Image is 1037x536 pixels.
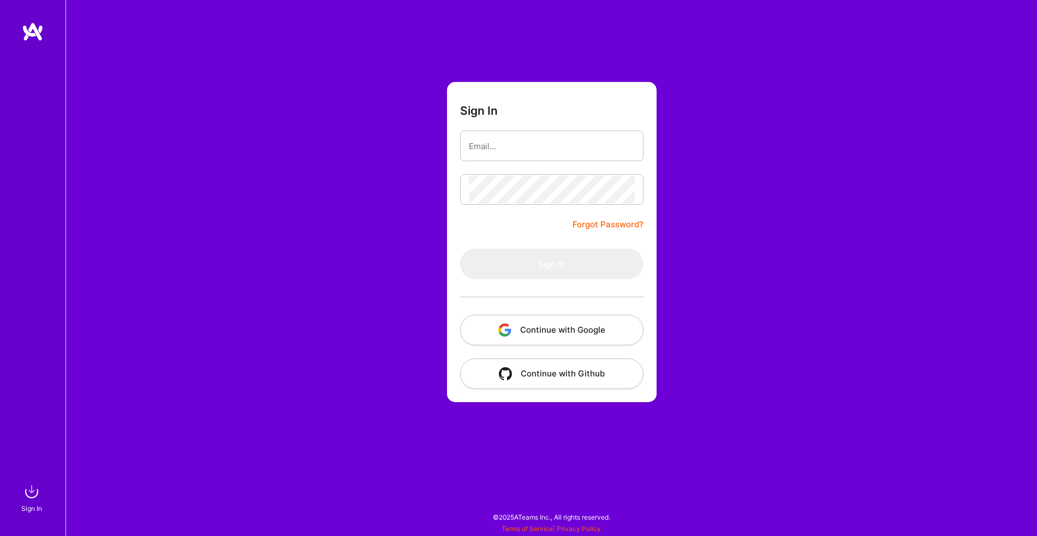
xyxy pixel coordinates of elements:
[502,525,553,533] a: Terms of Service
[557,525,601,533] a: Privacy Policy
[21,503,42,514] div: Sign In
[23,481,43,514] a: sign inSign In
[65,503,1037,531] div: © 2025 ATeams Inc., All rights reserved.
[21,481,43,503] img: sign in
[498,323,511,337] img: icon
[460,315,643,345] button: Continue with Google
[469,132,635,160] input: Email...
[460,249,643,279] button: Sign In
[460,104,498,117] h3: Sign In
[499,367,512,380] img: icon
[460,358,643,389] button: Continue with Github
[22,22,44,42] img: logo
[502,525,601,533] span: |
[573,218,643,231] a: Forgot Password?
